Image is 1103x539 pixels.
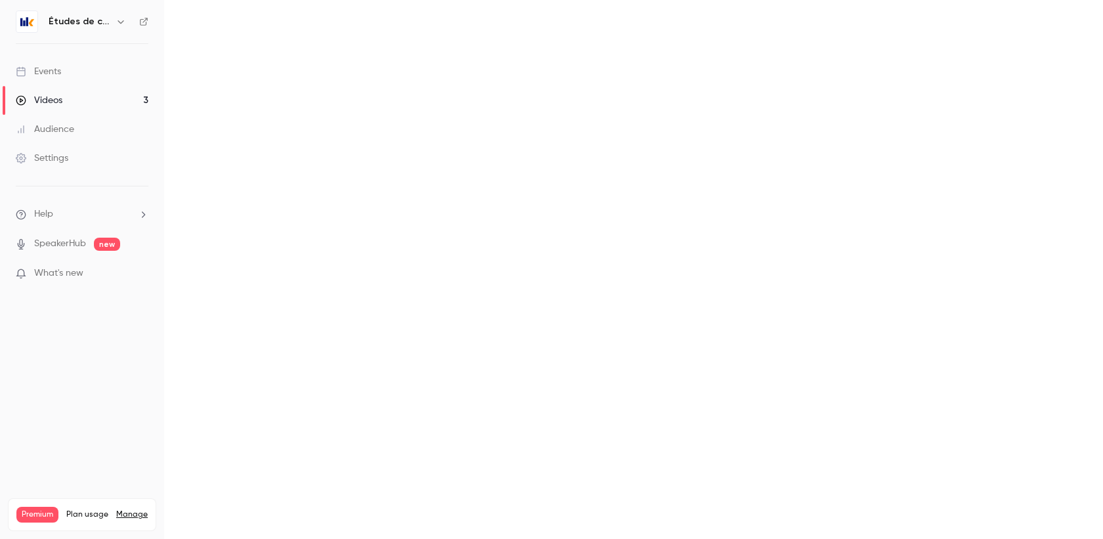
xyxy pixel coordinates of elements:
[49,15,110,28] h6: Études de cas
[116,509,148,520] a: Manage
[34,207,53,221] span: Help
[133,268,148,280] iframe: Noticeable Trigger
[94,238,120,251] span: new
[34,267,83,280] span: What's new
[16,507,58,523] span: Premium
[16,11,37,32] img: Études de cas
[16,65,61,78] div: Events
[34,237,86,251] a: SpeakerHub
[66,509,108,520] span: Plan usage
[16,123,74,136] div: Audience
[16,152,68,165] div: Settings
[16,94,62,107] div: Videos
[16,207,148,221] li: help-dropdown-opener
